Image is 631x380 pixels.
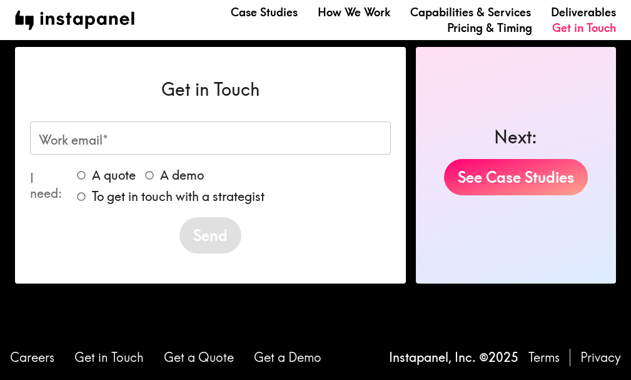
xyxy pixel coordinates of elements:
[447,20,532,36] a: Pricing & Timing
[580,349,621,366] a: Privacy
[551,4,616,20] a: Deliverables
[318,4,390,20] a: How We Work
[74,349,144,366] a: Get in Touch
[160,167,204,184] span: A demo
[30,77,391,101] h6: Get in Touch
[164,349,234,366] a: Get a Quote
[179,217,241,254] button: Send
[10,349,54,366] a: Careers
[231,4,298,20] a: Case Studies
[30,171,68,201] span: I need:
[410,4,531,20] a: Capabilities & Services
[254,349,321,366] a: Get a Demo
[528,349,560,366] a: Terms
[92,167,136,184] span: A quote
[444,159,588,195] a: See Case Studies
[494,125,537,149] h6: Next:
[92,188,265,205] span: To get in touch with a strategist
[552,20,616,36] a: Get in Touch
[389,349,518,366] p: Instapanel, Inc. © 2025
[15,11,134,30] img: instapanel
